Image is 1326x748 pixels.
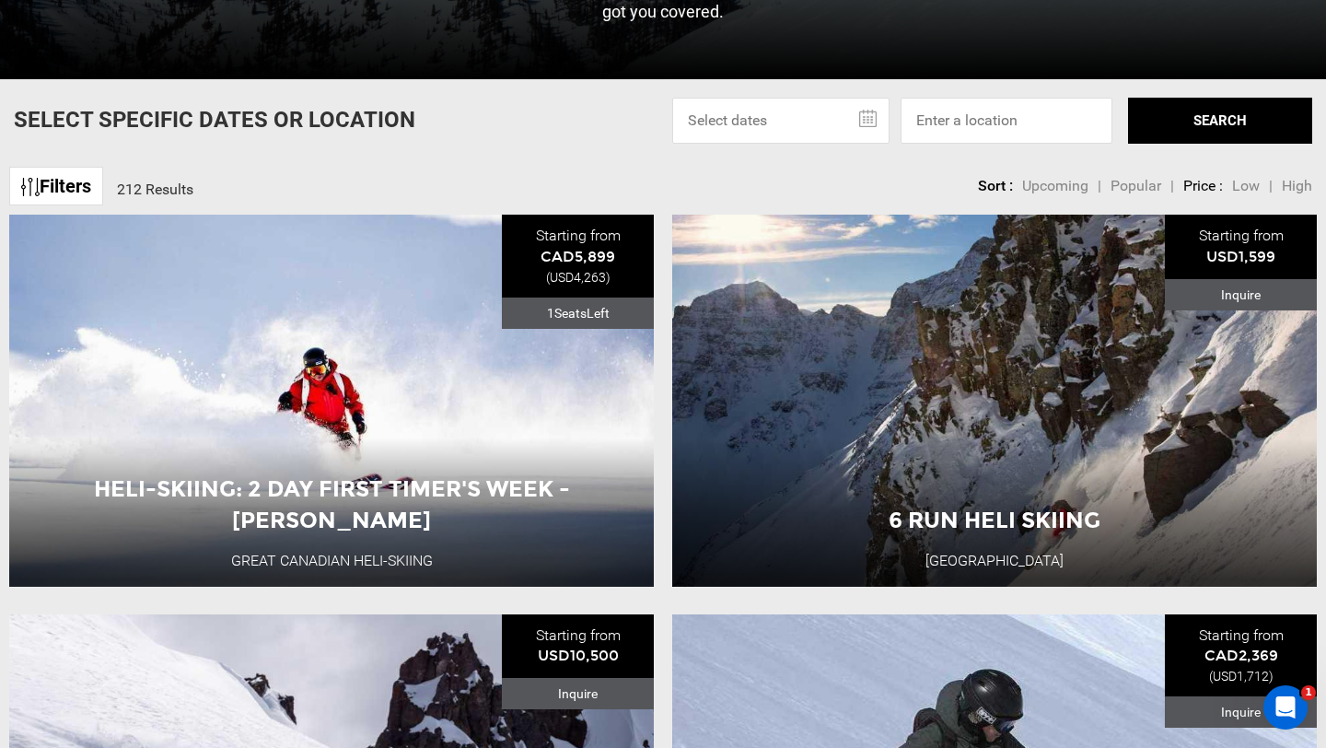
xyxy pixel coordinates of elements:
li: | [1098,176,1101,197]
span: High [1282,177,1312,194]
li: | [1170,176,1174,197]
span: Upcoming [1022,177,1088,194]
button: SEARCH [1128,98,1312,144]
input: Enter a location [901,98,1112,144]
li: Sort : [978,176,1013,197]
li: Price : [1183,176,1223,197]
input: Select dates [672,98,890,144]
li: | [1269,176,1273,197]
span: 1 [1301,685,1316,700]
img: btn-icon.svg [21,178,40,196]
span: Low [1232,177,1260,194]
a: Filters [9,167,103,206]
p: Select Specific Dates Or Location [14,104,415,135]
iframe: Intercom live chat [1263,685,1308,730]
span: 212 Results [117,181,193,198]
span: Popular [1111,177,1161,194]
